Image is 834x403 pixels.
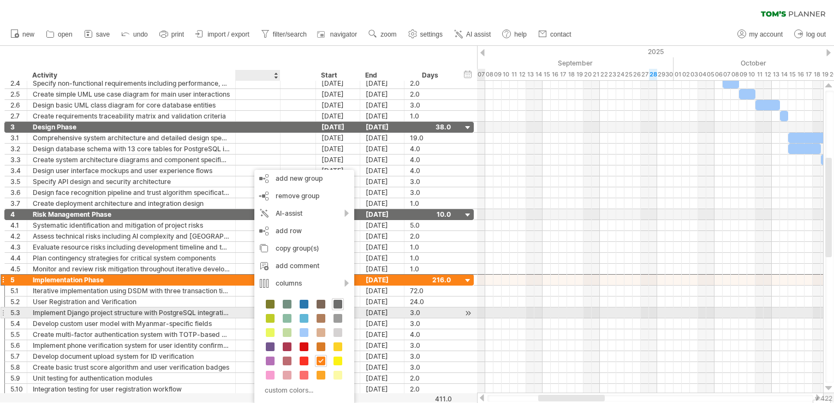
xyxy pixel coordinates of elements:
div: 4.0 [410,155,451,165]
div: add new group [254,170,354,187]
div: 3.0 [410,100,451,110]
div: Wednesday, 10 September 2025 [502,69,510,80]
div: Assess technical risks including AI complexity and [GEOGRAPHIC_DATA] localization [33,231,230,241]
span: my account [749,31,783,38]
span: settings [420,31,443,38]
div: Sunday, 28 September 2025 [649,69,657,80]
div: Create basic trust score algorithm and user verification badges [33,362,230,372]
div: Tuesday, 7 October 2025 [723,69,731,80]
div: Saturday, 11 October 2025 [755,69,764,80]
div: [DATE] [360,100,404,110]
div: Days [404,70,456,81]
div: Monday, 6 October 2025 [714,69,723,80]
div: 3.2 [10,144,27,154]
span: remove group [276,192,319,200]
div: Wednesday, 24 September 2025 [616,69,624,80]
div: 3.0 [410,318,451,329]
div: [DATE] [316,165,360,176]
div: [DATE] [360,209,404,220]
div: 3.0 [410,176,451,187]
div: Thursday, 2 October 2025 [682,69,690,80]
div: 3.0 [410,187,451,198]
a: navigator [315,27,360,42]
div: 5.8 [10,362,27,372]
div: Tuesday, 16 September 2025 [551,69,559,80]
div: [DATE] [360,111,404,121]
div: 19.0 [410,133,451,143]
div: [DATE] [360,176,404,187]
div: Risk Management Phase [33,209,230,220]
div: Monday, 22 September 2025 [600,69,608,80]
div: 1.0 [410,242,451,252]
div: Evaluate resource risks including development timeline and technology dependencies [33,242,230,252]
div: Thursday, 18 September 2025 [567,69,575,80]
div: 3.0 [410,351,451,361]
div: Monday, 15 September 2025 [543,69,551,80]
div: [DATE] [360,165,404,176]
div: September 2025 [428,57,674,69]
div: 3.0 [410,362,451,372]
div: Specify API design and security architecture [33,176,230,187]
div: Design basic UML class diagram for core database entities [33,100,230,110]
div: Tuesday, 30 September 2025 [665,69,674,80]
div: Wednesday, 15 October 2025 [788,69,796,80]
div: 4.1 [10,220,27,230]
div: [DATE] [316,122,360,132]
div: [DATE] [316,133,360,143]
div: 72.0 [410,286,451,296]
div: v 422 [815,394,832,402]
span: log out [806,31,826,38]
div: 5.10 [10,384,27,394]
div: 1.0 [410,264,451,274]
div: Monday, 29 September 2025 [657,69,665,80]
div: Friday, 26 September 2025 [633,69,641,80]
span: zoom [380,31,396,38]
div: Create requirements traceability matrix and validation criteria [33,111,230,121]
a: AI assist [451,27,494,42]
div: [DATE] [360,351,404,361]
div: 1.0 [410,198,451,209]
div: Implementation Phase [33,275,230,285]
div: Saturday, 18 October 2025 [813,69,821,80]
div: columns [254,275,354,292]
div: 5.9 [10,373,27,383]
div: scroll to activity [463,307,473,319]
div: [DATE] [360,264,404,274]
div: [DATE] [360,78,404,88]
div: copy group(s) [254,240,354,257]
div: add comment [254,257,354,275]
div: Create deployment architecture and integration design [33,198,230,209]
span: help [514,31,527,38]
span: print [171,31,184,38]
div: 5.3 [10,307,27,318]
div: Wednesday, 8 October 2025 [731,69,739,80]
div: 4.5 [10,264,27,274]
div: [DATE] [360,155,404,165]
div: [DATE] [316,155,360,165]
a: contact [535,27,575,42]
div: End [365,70,398,81]
a: import / export [193,27,253,42]
a: filter/search [258,27,310,42]
div: 4.3 [10,242,27,252]
div: [DATE] [360,329,404,340]
div: 4 [10,209,27,220]
div: Systematic identification and mitigation of project risks [33,220,230,230]
div: Monday, 13 October 2025 [772,69,780,80]
div: 2.0 [410,384,451,394]
div: Activity [32,70,229,81]
div: [DATE] [360,122,404,132]
div: Friday, 12 September 2025 [518,69,526,80]
div: 5.7 [10,351,27,361]
span: import / export [207,31,249,38]
div: [DATE] [360,318,404,329]
div: 3.7 [10,198,27,209]
div: Sunday, 19 October 2025 [821,69,829,80]
div: Specify non-functional requirements including performance, security, and scalability [33,78,230,88]
div: Sunday, 7 September 2025 [477,69,485,80]
div: 2.5 [10,89,27,99]
div: Unit testing for authentication modules [33,373,230,383]
div: [DATE] [316,111,360,121]
div: 3.0 [410,307,451,318]
div: Develop document upload system for ID verification [33,351,230,361]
